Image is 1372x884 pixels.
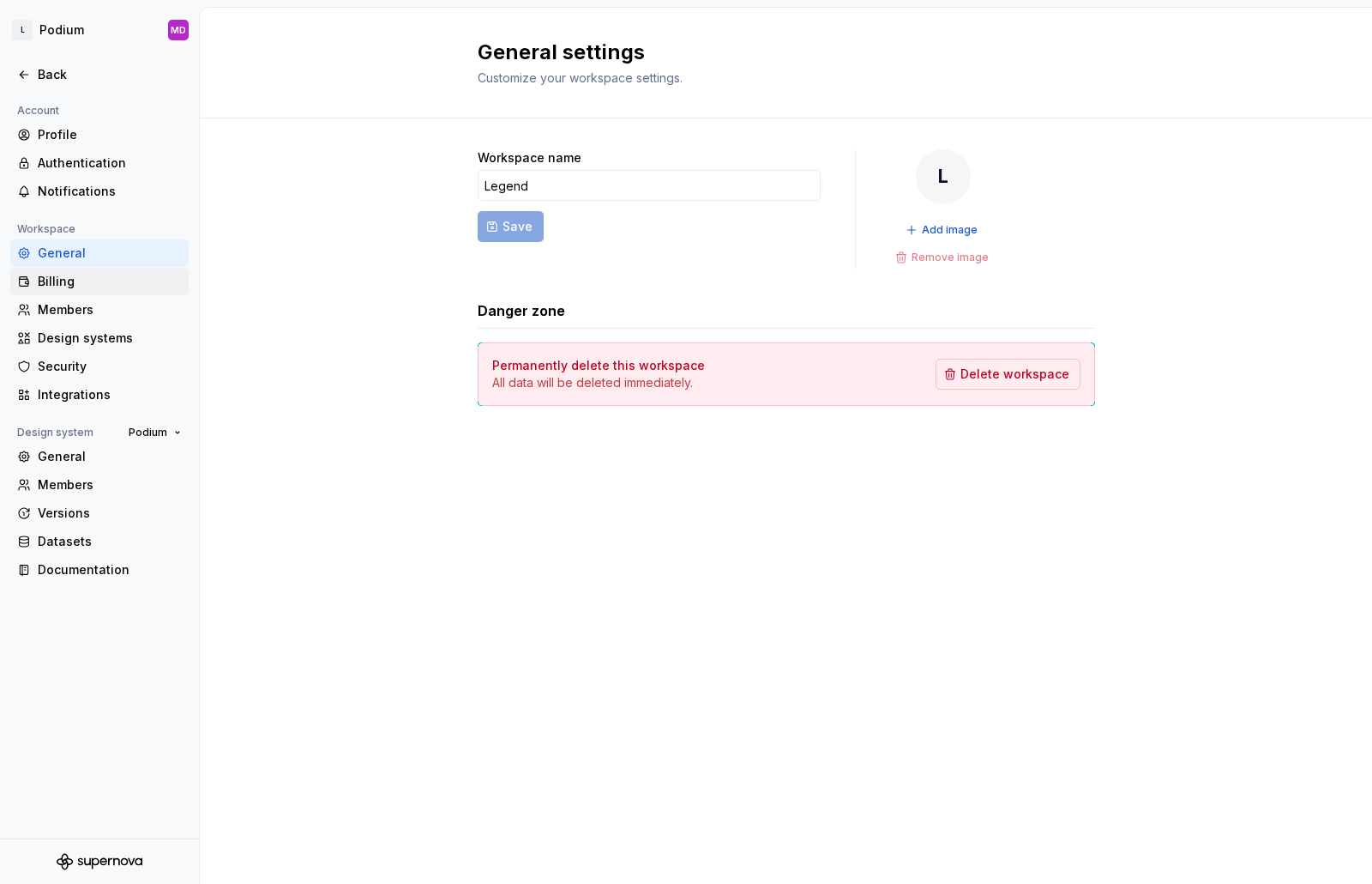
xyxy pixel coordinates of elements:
[10,471,189,499] a: Members
[10,381,189,409] a: Integrations
[38,448,182,465] div: General
[478,39,1074,66] h2: General settings
[38,505,182,522] div: Versions
[38,245,182,262] div: General
[38,126,182,143] div: Profile
[10,100,66,121] div: Account
[916,149,971,204] div: L
[38,273,182,290] div: Billing
[900,218,985,242] button: Add image
[478,149,581,167] label: Workspace name
[10,61,189,88] a: Back
[10,500,189,527] a: Versions
[38,533,182,550] div: Datasets
[10,528,189,555] a: Datasets
[922,223,978,237] span: Add image
[38,358,182,375] div: Security
[57,853,142,870] svg: Supernova Logo
[12,20,33,40] div: L
[171,23,186,37] div: MD
[38,154,182,172] div: Authentication
[38,183,182,200] div: Notifications
[960,366,1069,383] span: Delete workspace
[492,374,705,391] p: All data will be deleted immediately.
[10,178,189,205] a: Notifications
[492,357,705,374] h4: Permanently delete this workspace
[936,359,1080,390] button: Delete workspace
[129,426,167,439] span: Podium
[10,422,100,443] div: Design system
[38,66,182,83] div: Back
[38,476,182,493] div: Members
[10,219,82,239] div: Workspace
[38,330,182,347] div: Design systems
[10,556,189,584] a: Documentation
[10,239,189,267] a: General
[10,149,189,177] a: Authentication
[3,11,196,49] button: LPodiumMD
[10,353,189,380] a: Security
[10,268,189,295] a: Billing
[10,324,189,352] a: Design systems
[478,300,565,321] h3: Danger zone
[38,386,182,403] div: Integrations
[10,443,189,470] a: General
[38,561,182,578] div: Documentation
[478,70,683,85] span: Customize your workspace settings.
[10,121,189,148] a: Profile
[10,296,189,324] a: Members
[39,21,84,39] div: Podium
[38,301,182,318] div: Members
